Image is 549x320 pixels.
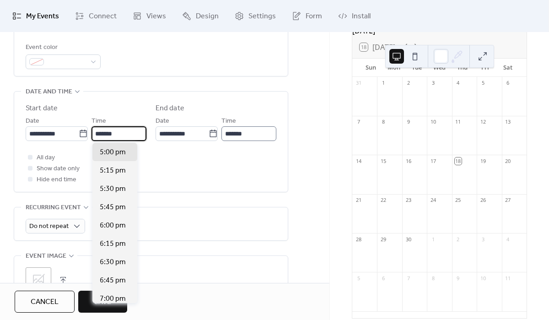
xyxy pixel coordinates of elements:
div: 21 [355,197,362,204]
button: Save [78,291,127,313]
span: Hide end time [37,174,76,185]
span: Design [196,11,219,22]
div: 3 [430,80,436,87]
span: 6:15 pm [100,239,126,249]
div: 9 [405,119,412,125]
div: 8 [430,275,436,282]
span: Date [26,116,39,127]
span: Settings [248,11,276,22]
span: 5:15 pm [100,165,126,176]
div: 1 [380,80,387,87]
span: 7:00 pm [100,293,126,304]
div: 14 [355,157,362,164]
div: 11 [455,119,462,125]
div: ; [26,267,51,293]
a: Settings [228,4,283,28]
div: 6 [380,275,387,282]
span: Time [91,116,106,127]
div: 3 [479,236,486,243]
div: 2 [455,236,462,243]
div: 29 [380,236,387,243]
div: 4 [505,236,511,243]
div: Sun [360,59,382,77]
span: Save [94,297,111,308]
span: Time [221,116,236,127]
span: All day [37,152,55,163]
div: 6 [505,80,511,87]
div: 25 [455,197,462,204]
div: 10 [479,275,486,282]
div: 2 [405,80,412,87]
div: Start date [26,103,58,114]
span: Form [306,11,322,22]
span: 6:00 pm [100,220,126,231]
span: Views [146,11,166,22]
div: 27 [505,197,511,204]
span: Event image [26,251,66,262]
div: 7 [405,275,412,282]
span: Install [352,11,371,22]
div: 31 [355,80,362,87]
div: 5 [479,80,486,87]
span: 5:45 pm [100,202,126,213]
div: 18 [455,157,462,164]
div: 5 [355,275,362,282]
div: 20 [505,157,511,164]
span: 6:30 pm [100,257,126,268]
div: 12 [479,119,486,125]
div: Sat [496,59,519,77]
span: Show date only [37,163,80,174]
span: Recurring event [26,202,81,213]
span: 5:30 pm [100,184,126,195]
button: Cancel [15,291,75,313]
a: Views [126,4,173,28]
span: Cancel [31,297,59,308]
div: 4 [455,80,462,87]
div: Event color [26,42,99,53]
div: 15 [380,157,387,164]
div: 23 [405,197,412,204]
div: 16 [405,157,412,164]
div: 17 [430,157,436,164]
div: End date [156,103,184,114]
div: 24 [430,197,436,204]
div: 8 [380,119,387,125]
div: 10 [430,119,436,125]
a: Design [175,4,226,28]
span: 6:45 pm [100,275,126,286]
div: 7 [355,119,362,125]
span: Connect [89,11,117,22]
span: Do not repeat [29,220,69,233]
span: Date [156,116,169,127]
a: Connect [68,4,124,28]
span: Date and time [26,87,72,98]
div: 26 [479,197,486,204]
div: Mon [382,59,405,77]
div: 9 [455,275,462,282]
div: 19 [479,157,486,164]
span: My Events [26,11,59,22]
span: 5:00 pm [100,147,126,158]
div: 1 [430,236,436,243]
div: 13 [505,119,511,125]
a: My Events [5,4,66,28]
div: 11 [505,275,511,282]
div: 30 [405,236,412,243]
div: 22 [380,197,387,204]
a: Install [331,4,377,28]
div: 28 [355,236,362,243]
a: Form [285,4,329,28]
